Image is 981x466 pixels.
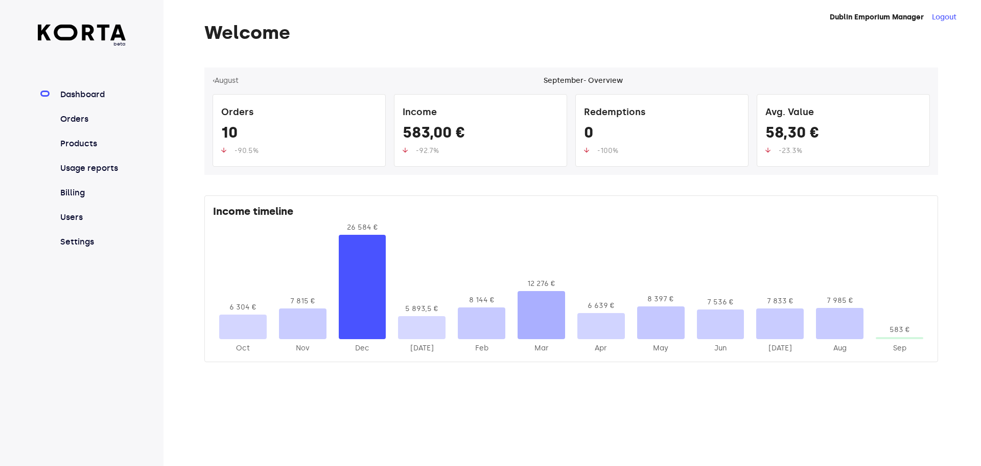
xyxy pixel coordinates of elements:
img: up [765,147,770,153]
div: 8 144 € [458,295,505,305]
div: 2024-Nov [279,343,326,353]
div: 2025-Aug [816,343,863,353]
div: Orders [221,103,377,123]
div: 2025-Feb [458,343,505,353]
img: up [221,147,226,153]
img: up [403,147,408,153]
div: 5 893,5 € [398,304,446,314]
div: 6 304 € [219,302,267,313]
div: 12 276 € [518,279,565,289]
span: beta [38,40,126,48]
div: 2025-May [637,343,685,353]
span: -100% [597,146,618,155]
div: 7 833 € [756,296,804,306]
a: Users [58,211,126,224]
div: 0 [584,123,740,146]
div: 6 639 € [577,301,625,311]
div: 7 536 € [697,297,744,307]
img: up [584,147,589,153]
a: Orders [58,113,126,125]
div: 583 € [876,325,923,335]
span: -90.5% [235,146,259,155]
div: September - Overview [544,76,623,86]
div: 2024-Oct [219,343,267,353]
div: 7 985 € [816,296,863,306]
span: -23.3% [779,146,802,155]
a: Dashboard [58,88,126,101]
a: Products [58,138,126,150]
a: Usage reports [58,162,126,174]
div: 2025-Jun [697,343,744,353]
div: 7 815 € [279,296,326,306]
div: 2025-Apr [577,343,625,353]
a: Billing [58,187,126,199]
div: 10 [221,123,377,146]
button: Logout [932,12,956,23]
div: 8 397 € [637,294,685,304]
div: 26 584 € [339,223,386,233]
div: 2025-Mar [518,343,565,353]
div: 583,00 € [403,123,558,146]
div: 2024-Dec [339,343,386,353]
div: Income [403,103,558,123]
span: -92.7% [416,146,439,155]
div: Redemptions [584,103,740,123]
a: Settings [58,236,126,248]
a: beta [38,25,126,48]
div: 2025-Sep [876,343,923,353]
div: 2025-Jul [756,343,804,353]
div: Avg. Value [765,103,921,123]
div: Income timeline [213,204,929,223]
strong: Dublin Emporium Manager [830,13,924,21]
h1: Welcome [204,23,938,43]
div: 2025-Jan [398,343,446,353]
div: 58,30 € [765,123,921,146]
button: ‹August [213,76,239,86]
img: Korta [38,25,126,40]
